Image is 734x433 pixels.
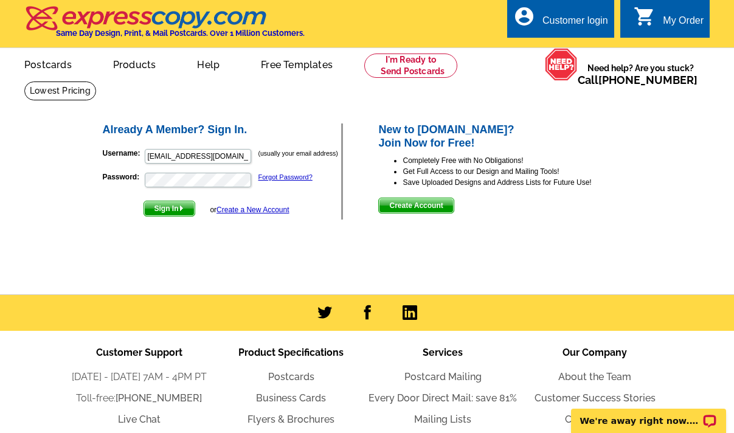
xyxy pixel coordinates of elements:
[545,48,578,80] img: help
[404,371,482,383] a: Postcard Mailing
[63,370,215,384] li: [DATE] - [DATE] 7AM - 4PM PT
[268,371,314,383] a: Postcards
[578,74,698,86] span: Call
[403,166,633,177] li: Get Full Access to our Design and Mailing Tools!
[258,173,313,181] a: Forgot Password?
[663,15,704,32] div: My Order
[378,123,633,150] h2: New to [DOMAIN_NAME]? Join Now for Free!
[241,49,352,78] a: Free Templates
[258,150,338,157] small: (usually your email address)
[558,371,631,383] a: About the Team
[513,5,535,27] i: account_circle
[403,177,633,188] li: Save Uploaded Designs and Address Lists for Future Use!
[578,62,704,86] span: Need help? Are you stuck?
[563,347,627,358] span: Our Company
[513,13,608,29] a: account_circle Customer login
[414,414,471,425] a: Mailing Lists
[178,49,239,78] a: Help
[369,392,517,404] a: Every Door Direct Mail: save 81%
[94,49,176,78] a: Products
[56,29,305,38] h4: Same Day Design, Print, & Mail Postcards. Over 1 Million Customers.
[248,414,334,425] a: Flyers & Brochures
[598,74,698,86] a: [PHONE_NUMBER]
[423,347,463,358] span: Services
[118,414,161,425] a: Live Chat
[144,201,195,216] button: Sign In
[256,392,326,404] a: Business Cards
[116,392,202,404] a: [PHONE_NUMBER]
[63,391,215,406] li: Toll-free:
[542,15,608,32] div: Customer login
[96,347,182,358] span: Customer Support
[5,49,91,78] a: Postcards
[103,123,342,137] h2: Already A Member? Sign In.
[535,392,656,404] a: Customer Success Stories
[563,395,734,433] iframe: LiveChat chat widget
[210,204,289,215] div: or
[403,155,633,166] li: Completely Free with No Obligations!
[378,198,454,213] button: Create Account
[379,198,453,213] span: Create Account
[24,15,305,38] a: Same Day Design, Print, & Mail Postcards. Over 1 Million Customers.
[634,13,704,29] a: shopping_cart My Order
[238,347,344,358] span: Product Specifications
[103,171,144,182] label: Password:
[144,201,195,216] span: Sign In
[179,206,184,211] img: button-next-arrow-white.png
[634,5,656,27] i: shopping_cart
[103,148,144,159] label: Username:
[216,206,289,214] a: Create a New Account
